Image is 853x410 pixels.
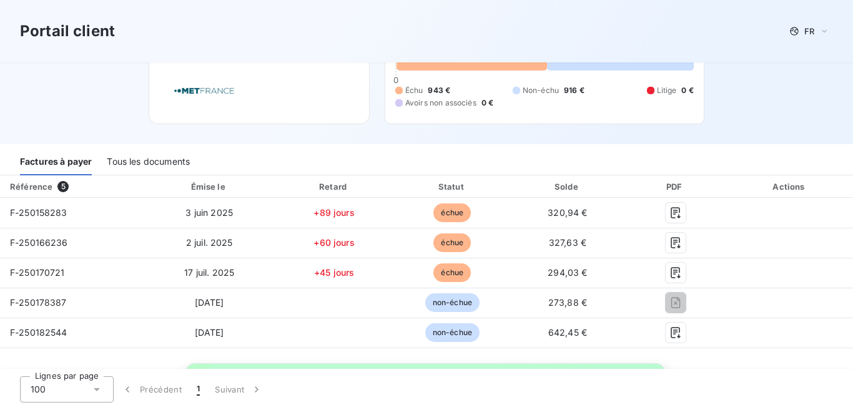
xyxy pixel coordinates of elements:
button: 1 [189,376,207,403]
span: 1 [197,383,200,396]
span: 3 juin 2025 [185,207,233,218]
span: 0 € [681,85,693,96]
span: 0 € [481,97,493,109]
span: Litige [657,85,677,96]
div: Factures à payer [20,149,92,175]
span: échue [433,263,471,282]
div: Actions [729,180,851,193]
span: 273,88 € [548,297,587,308]
span: [DATE] [195,297,224,308]
span: +45 jours [314,267,354,278]
span: 100 [31,383,46,396]
span: 916 € [564,85,584,96]
div: Émise le [147,180,272,193]
span: 5 [57,181,69,192]
div: Tous les documents [107,149,190,175]
span: [DATE] [195,327,224,338]
div: Statut [397,180,508,193]
span: +60 jours [313,237,354,248]
span: 17 juil. 2025 [184,267,234,278]
span: 320,94 € [548,207,587,218]
span: Échu [405,85,423,96]
span: F-250178387 [10,297,67,308]
span: F-250158283 [10,207,67,218]
span: F-250182544 [10,327,67,338]
span: 943 € [428,85,450,96]
div: Retard [277,180,391,193]
span: Avoirs non associés [405,97,476,109]
img: Company logo [164,73,244,109]
div: Référence [10,182,52,192]
span: 642,45 € [548,327,587,338]
button: Précédent [114,376,189,403]
span: 294,03 € [548,267,587,278]
span: 0 [393,75,398,85]
span: +89 jours [313,207,354,218]
span: échue [433,203,471,222]
span: Non-échu [523,85,559,96]
span: non-échue [425,293,480,312]
span: F-250170721 [10,267,65,278]
span: non-échue [425,323,480,342]
span: F-250166236 [10,237,68,248]
span: FR [804,26,814,36]
div: Solde [513,180,622,193]
button: Suivant [207,376,270,403]
div: PDF [627,180,724,193]
h3: Portail client [20,20,115,42]
span: 2 juil. 2025 [186,237,233,248]
span: 327,63 € [549,237,586,248]
span: échue [433,233,471,252]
